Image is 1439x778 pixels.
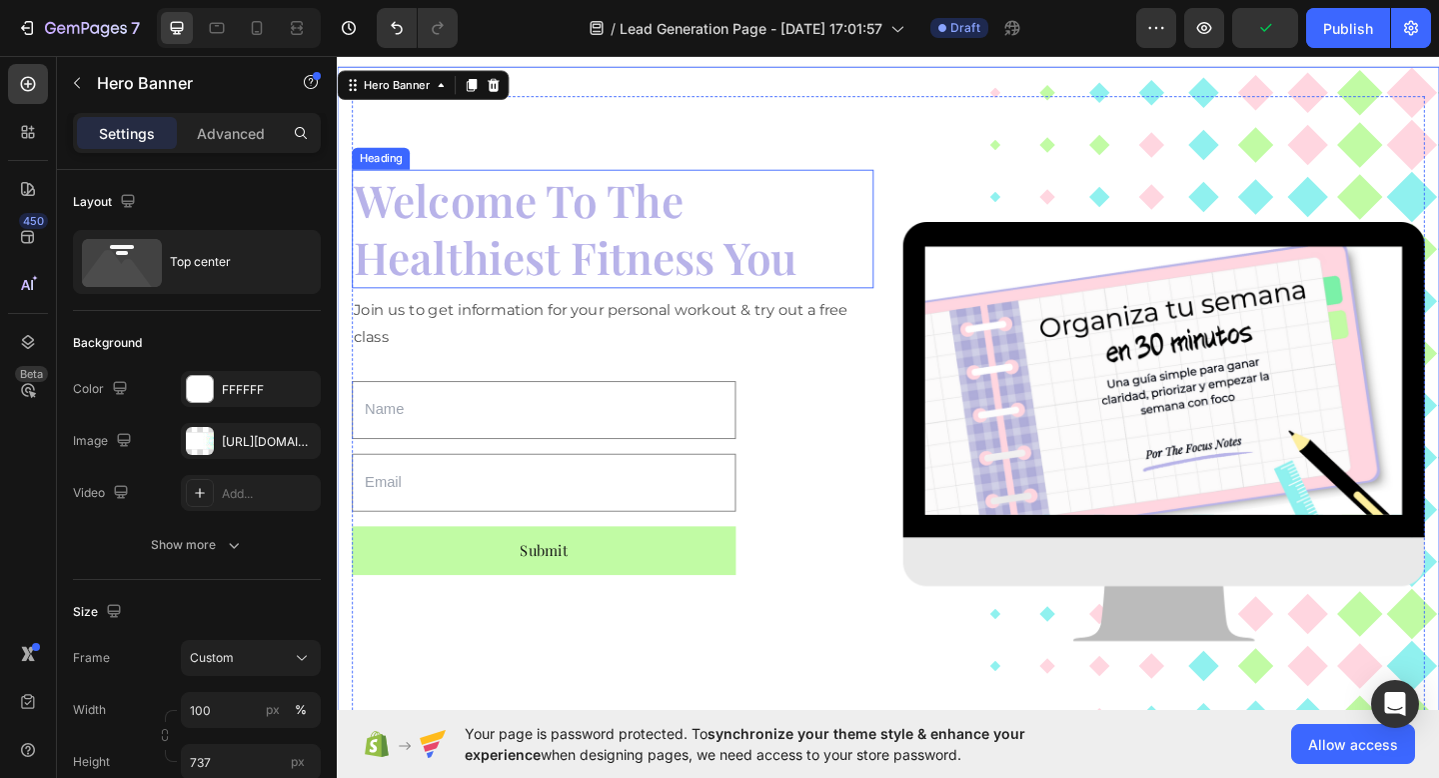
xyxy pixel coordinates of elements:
span: Your page is password protected. To when designing pages, we need access to your store password. [465,723,1103,765]
div: Top center [170,239,292,285]
div: Size [73,599,126,626]
div: Layout [73,189,140,216]
div: Open Intercom Messenger [1371,680,1419,728]
button: 7 [8,8,149,48]
p: Hero Banner [97,71,267,95]
div: Color [73,376,132,403]
label: Width [73,701,106,719]
div: Undo/Redo [377,8,458,48]
span: synchronize your theme style & enhance your experience [465,725,1025,763]
span: Allow access [1308,734,1398,755]
div: Beta [15,366,48,382]
span: / [611,18,616,39]
div: Hero Banner [25,26,105,44]
p: Settings [99,123,155,144]
iframe: Design area [337,53,1439,712]
div: Add... [222,485,316,503]
div: Show more [151,535,244,555]
span: px [291,754,305,769]
button: Allow access [1291,724,1415,764]
button: Custom [181,640,321,676]
button: % [261,698,285,722]
span: Custom [190,649,234,667]
div: 450 [19,213,48,229]
div: Video [73,480,133,507]
div: FFFFFF [222,381,316,399]
button: Show more [73,527,321,563]
label: Frame [73,649,110,667]
button: px [289,698,313,722]
p: Advanced [197,123,265,144]
div: px [266,701,280,719]
span: Draft [950,19,980,37]
div: % [295,701,307,719]
div: Image [73,428,136,455]
div: Publish [1323,18,1373,39]
img: gempages_581940358284313240-f8e6f9d9-8b4b-4d15-8b84-e6a7a66a5634.png [616,127,1183,695]
button: Publish [1306,8,1390,48]
span: Lead Generation Page - [DATE] 17:01:57 [620,18,882,39]
div: [URL][DOMAIN_NAME] [222,433,316,451]
p: 7 [131,16,140,40]
div: Background [73,334,142,352]
label: Height [73,753,110,771]
input: px% [181,692,321,728]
